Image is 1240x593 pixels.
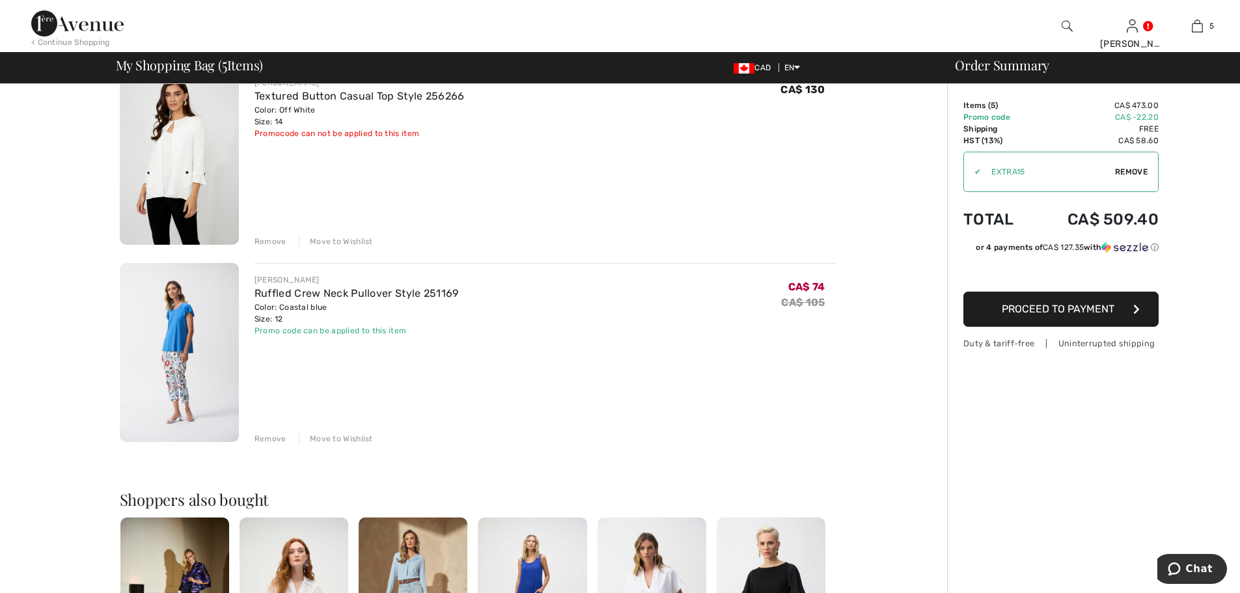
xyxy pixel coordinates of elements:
td: Promo code [963,111,1033,123]
input: Promo code [981,152,1115,191]
div: or 4 payments ofCA$ 127.35withSezzle Click to learn more about Sezzle [963,241,1159,258]
a: Textured Button Casual Top Style 256266 [255,90,465,102]
img: Ruffled Crew Neck Pullover Style 251169 [120,263,239,442]
div: Promo code can be applied to this item [255,325,459,337]
img: My Bag [1192,18,1203,34]
img: Canadian Dollar [734,63,754,74]
span: 5 [222,55,227,72]
img: 1ère Avenue [31,10,124,36]
img: Sezzle [1101,241,1148,253]
td: CA$ 58.60 [1033,135,1159,146]
span: 5 [991,101,995,110]
span: Remove [1115,166,1148,178]
iframe: PayPal-paypal [963,258,1159,287]
td: Total [963,197,1033,241]
span: CA$ 74 [788,281,825,293]
td: Shipping [963,123,1033,135]
a: 5 [1165,18,1229,34]
div: Remove [255,236,286,247]
span: EN [784,63,801,72]
span: Proceed to Payment [1002,303,1114,315]
span: My Shopping Bag ( Items) [116,59,264,72]
div: Duty & tariff-free | Uninterrupted shipping [963,337,1159,350]
div: Order Summary [939,59,1232,72]
div: Move to Wishlist [299,433,373,445]
iframe: Opens a widget where you can chat to one of our agents [1157,554,1227,586]
div: Promocode can not be applied to this item [255,128,465,139]
a: Ruffled Crew Neck Pullover Style 251169 [255,287,459,299]
button: Proceed to Payment [963,292,1159,327]
div: Move to Wishlist [299,236,373,247]
div: Remove [255,433,286,445]
td: HST (13%) [963,135,1033,146]
img: search the website [1062,18,1073,34]
td: CA$ -22.20 [1033,111,1159,123]
span: CA$ 130 [780,83,825,96]
h2: Shoppers also bought [120,491,836,507]
div: < Continue Shopping [31,36,110,48]
img: Textured Button Casual Top Style 256266 [120,66,239,245]
div: [PERSON_NAME] [255,274,459,286]
span: CAD [734,63,776,72]
td: CA$ 509.40 [1033,197,1159,241]
div: ✔ [964,166,981,178]
a: Sign In [1127,20,1138,32]
td: Items ( ) [963,100,1033,111]
s: CA$ 105 [781,296,825,309]
img: My Info [1127,18,1138,34]
td: Free [1033,123,1159,135]
div: Color: Coastal blue Size: 12 [255,301,459,325]
span: 5 [1209,20,1214,32]
div: or 4 payments of with [976,241,1159,253]
div: [PERSON_NAME] [1100,37,1164,51]
span: CA$ 127.35 [1043,243,1084,252]
div: Color: Off White Size: 14 [255,104,465,128]
td: CA$ 473.00 [1033,100,1159,111]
